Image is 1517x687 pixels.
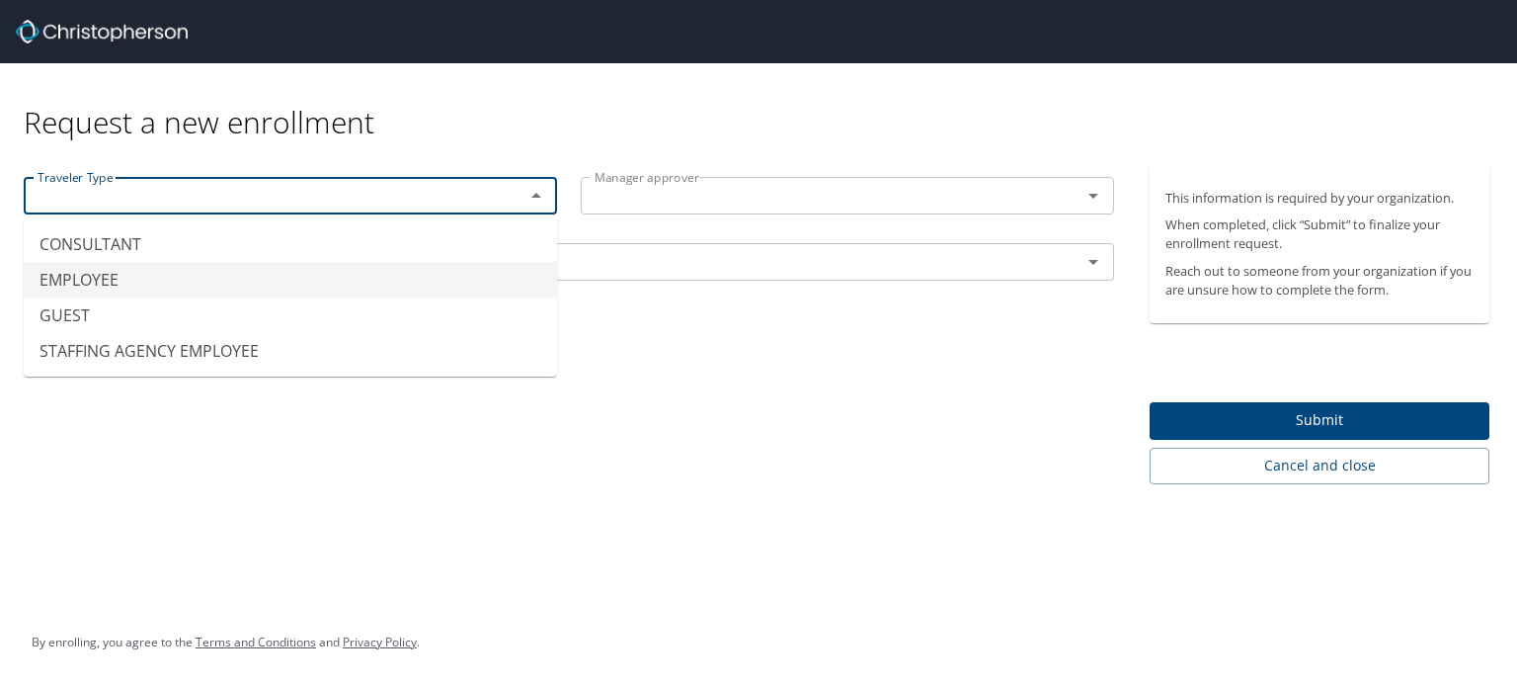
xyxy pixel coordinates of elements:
a: Privacy Policy [343,634,417,650]
li: GUEST [24,298,557,333]
p: When completed, click “Submit” to finalize your enrollment request. [1165,215,1474,253]
div: Request a new enrollment [24,63,1505,141]
button: Open [1079,182,1107,210]
li: EMPLOYEE [24,262,557,298]
p: This information is required by your organization. [1165,189,1474,208]
li: STAFFING AGENCY EMPLOYEE [24,333,557,369]
img: cbt logo [16,20,188,43]
p: Reach out to someone from your organization if you are unsure how to complete the form. [1165,262,1474,300]
button: Cancel and close [1150,448,1489,484]
a: Terms and Conditions [196,634,316,650]
button: Submit [1150,402,1489,441]
span: Cancel and close [1165,454,1474,478]
div: By enrolling, you agree to the and . [32,618,420,667]
li: CONSULTANT [24,226,557,262]
button: Close [522,182,550,210]
button: Open [1079,248,1107,276]
span: Submit [1165,408,1474,433]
